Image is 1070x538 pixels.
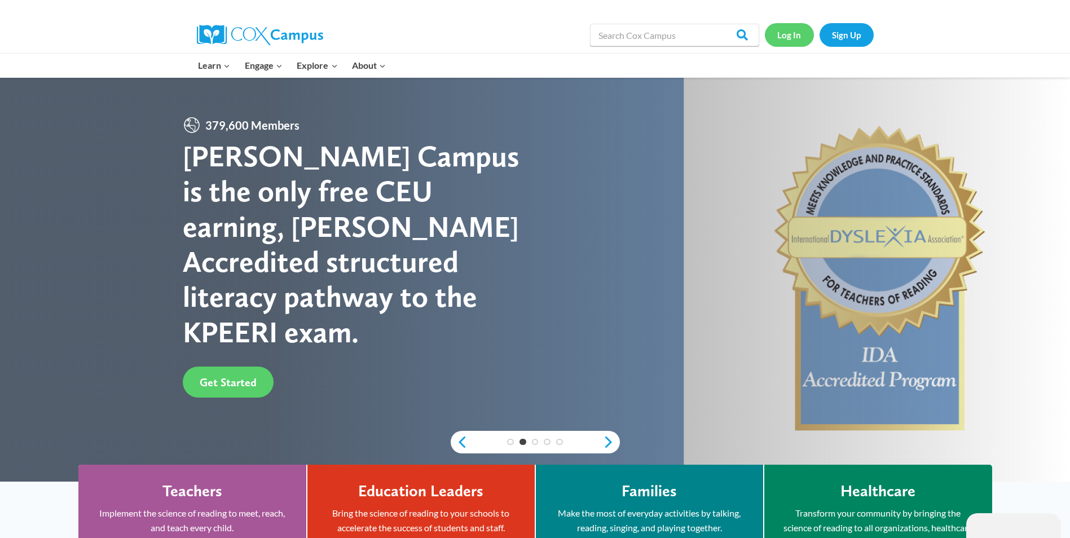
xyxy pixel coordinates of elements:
nav: Primary Navigation [191,54,393,77]
nav: Secondary Navigation [765,23,874,46]
h4: Families [622,482,677,501]
button: Child menu of About [345,54,393,77]
div: [PERSON_NAME] Campus is the only free CEU earning, [PERSON_NAME] Accredited structured literacy p... [183,139,535,350]
h4: Education Leaders [358,482,483,501]
input: Search Cox Campus [590,24,759,46]
span: 379,600 Members [201,116,304,134]
button: Child menu of Learn [191,54,238,77]
button: Child menu of Explore [290,54,345,77]
span: Get Started [200,376,257,389]
h4: Healthcare [840,482,915,501]
h4: Teachers [162,482,222,501]
button: Child menu of Engage [237,54,290,77]
a: Sign Up [820,23,874,46]
img: Cox Campus [197,25,323,45]
a: Log In [765,23,814,46]
p: Implement the science of reading to meet, reach, and teach every child. [95,506,289,535]
p: Make the most of everyday activities by talking, reading, singing, and playing together. [553,506,746,535]
p: Bring the science of reading to your schools to accelerate the success of students and staff. [324,506,518,535]
a: Get Started [183,367,274,398]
